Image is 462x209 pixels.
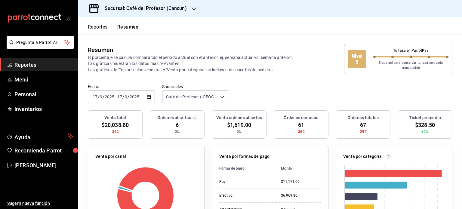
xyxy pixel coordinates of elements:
[284,115,318,121] h3: Órdenes cerradas
[219,162,276,175] th: Forma de pago
[104,115,126,121] h3: Venta total
[157,115,191,121] h3: Órdenes abiertas
[373,60,449,70] p: Sigue así para conservar tu tasa con cada transacción
[92,94,98,99] input: --
[175,129,180,134] span: 0%
[88,24,108,34] button: Reportes
[14,133,65,140] span: Ayuda
[111,129,119,134] span: -34%
[100,5,187,12] h3: Sucursal: Café del Profesor (Cancun)
[219,153,269,160] p: Venta por formas de pago
[98,94,100,99] span: /
[216,115,262,121] h3: Venta órdenes abiertas
[66,16,71,20] button: open_drawer_menu
[347,115,379,121] h3: Órdenes totales
[128,94,129,99] span: /
[103,94,104,99] span: /
[14,90,73,98] span: Personal
[7,36,74,49] button: Pregunta a Parrot AI
[125,94,128,99] input: --
[7,200,73,207] span: Sugerir nueva función
[14,146,73,155] span: Recomienda Parrot
[117,24,139,34] button: Resumen
[88,85,155,89] label: Fecha
[162,85,229,89] label: Sucursales
[343,153,382,160] p: Venta por categoría
[14,161,73,169] span: [PERSON_NAME]
[14,61,73,69] span: Reportes
[122,94,124,99] span: /
[95,153,126,160] p: Venta por canal
[281,193,321,198] div: $6,969.80
[176,121,179,129] span: 6
[359,129,367,134] span: -29%
[415,121,435,129] span: $328.50
[421,129,428,134] span: +2%
[14,105,73,113] span: Inventarios
[281,179,321,184] div: $12,171.00
[276,162,321,175] th: Monto
[409,115,441,121] h3: Ticket promedio
[373,48,449,53] p: Tu tasa en ParrotPay
[219,179,271,184] div: Pay
[237,129,242,134] span: 0%
[88,54,300,72] p: El porcentaje se calcula comparando el período actual con el anterior, ej. semana actual vs. sema...
[88,45,113,54] div: Resumen
[115,94,116,99] span: -
[227,121,251,129] span: $1,619.00
[88,24,139,34] div: navigation tabs
[298,121,304,129] span: 61
[297,129,305,134] span: -36%
[166,94,218,100] span: Café del Profesor ([GEOGRAPHIC_DATA])
[104,94,115,99] input: ----
[14,75,73,84] span: Menú
[4,44,74,50] a: Pregunta a Parrot AI
[219,193,271,198] div: Efectivo
[129,94,140,99] input: ----
[102,121,129,129] span: $20,038.80
[100,94,103,99] input: --
[117,94,122,99] input: --
[16,39,65,46] span: Pregunta a Parrot AI
[360,121,366,129] span: 67
[348,50,366,68] div: Nivel 5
